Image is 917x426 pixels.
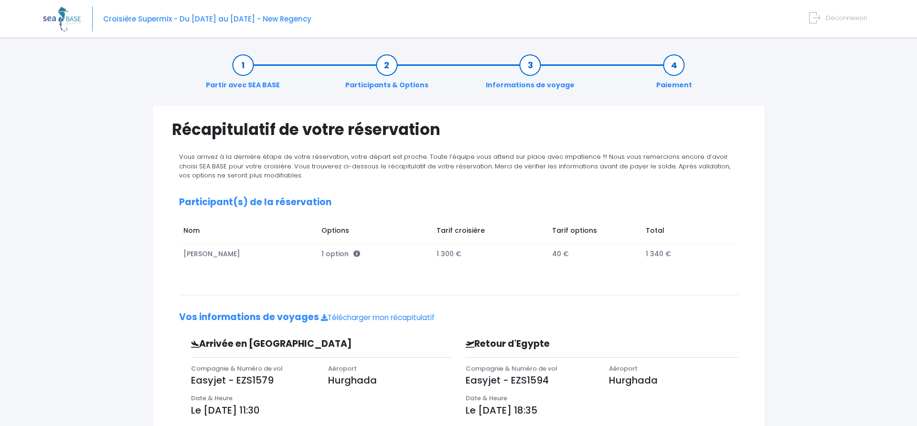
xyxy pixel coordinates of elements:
span: Croisière Supermix - Du [DATE] au [DATE] - New Regency [103,14,311,24]
h2: Vos informations de voyages [179,312,738,323]
td: Options [317,221,432,244]
span: Aéroport [328,364,357,373]
span: Compagnie & Numéro de vol [466,364,557,373]
span: Déconnexion [826,13,867,22]
td: Tarif options [547,221,641,244]
p: Le [DATE] 11:30 [191,403,452,417]
td: [PERSON_NAME] [179,244,317,264]
td: 40 € [547,244,641,264]
td: Total [641,221,729,244]
span: Date & Heure [191,394,233,403]
span: Vous arrivez à la dernière étape de votre réservation, votre départ est proche. Toute l’équipe vo... [179,152,730,180]
a: Partir avec SEA BASE [201,60,285,90]
h3: Arrivée en [GEOGRAPHIC_DATA] [184,339,390,350]
td: Tarif croisière [432,221,548,244]
a: Participants & Options [341,60,433,90]
a: Informations de voyage [481,60,579,90]
h3: Retour d'Egypte [458,339,673,350]
h2: Participant(s) de la réservation [179,197,738,208]
span: Compagnie & Numéro de vol [191,364,283,373]
span: Aéroport [609,364,638,373]
span: Date & Heure [466,394,507,403]
span: 1 option [321,249,360,259]
h1: Récapitulatif de votre réservation [172,120,746,139]
td: Nom [179,221,317,244]
p: Hurghada [328,373,451,387]
a: Paiement [651,60,697,90]
p: Easyjet - EZS1579 [191,373,314,387]
p: Le [DATE] 18:35 [466,403,738,417]
td: 1 340 € [641,244,729,264]
p: Easyjet - EZS1594 [466,373,595,387]
a: Télécharger mon récapitulatif [321,312,435,322]
td: 1 300 € [432,244,548,264]
p: Hurghada [609,373,738,387]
